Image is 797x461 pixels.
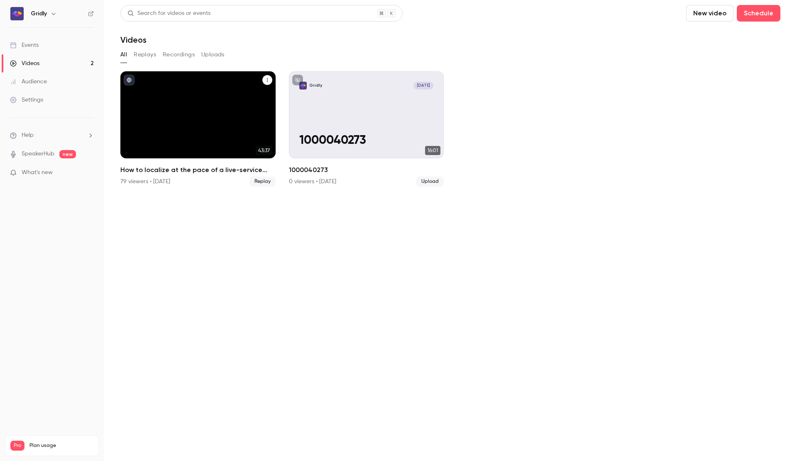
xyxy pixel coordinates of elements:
span: Replay [249,177,276,187]
span: 16:01 [425,146,440,155]
span: [DATE] [413,82,433,90]
button: All [120,48,127,61]
div: Search for videos or events [127,9,210,18]
img: 1000040273 [299,82,307,90]
div: Keywords by Traffic [92,49,140,54]
button: Replays [134,48,156,61]
iframe: Noticeable Trigger [84,169,94,177]
button: Recordings [163,48,195,61]
div: v 4.0.25 [23,13,41,20]
button: Uploads [201,48,225,61]
a: SpeakerHub [22,150,54,158]
li: help-dropdown-opener [10,131,94,140]
span: Upload [416,177,444,187]
img: tab_keywords_by_traffic_grey.svg [83,48,89,55]
button: Schedule [737,5,780,22]
a: 43:37How to localize at the pace of a live-service game79 viewers • [DATE]Replay [120,71,276,187]
span: Pro [10,441,24,451]
div: Videos [10,59,39,68]
div: Domain Overview [32,49,74,54]
span: Help [22,131,34,140]
h1: Videos [120,35,147,45]
span: What's new [22,168,53,177]
li: 1000040273 [289,71,444,187]
div: 79 viewers • [DATE] [120,177,170,186]
div: Settings [10,96,43,104]
div: Domain: [DOMAIN_NAME] [22,22,91,28]
a: 1000040273Gridly[DATE]100004027316:0110000402730 viewers • [DATE]Upload [289,71,444,187]
h2: 1000040273 [289,165,444,175]
button: unpublished [292,75,303,85]
h6: Gridly [31,10,47,18]
li: How to localize at the pace of a live-service game [120,71,276,187]
p: 1000040273 [299,134,433,148]
ul: Videos [120,71,780,187]
span: new [59,150,76,158]
p: Gridly [309,83,322,88]
span: Plan usage [29,442,93,449]
button: published [124,75,134,85]
section: Videos [120,5,780,456]
div: Audience [10,78,47,86]
h2: How to localize at the pace of a live-service game [120,165,276,175]
img: website_grey.svg [13,22,20,28]
img: tab_domain_overview_orange.svg [22,48,29,55]
button: New video [686,5,733,22]
span: 43:37 [256,146,272,155]
div: 0 viewers • [DATE] [289,177,336,186]
img: logo_orange.svg [13,13,20,20]
div: Events [10,41,39,49]
img: Gridly [10,7,24,20]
